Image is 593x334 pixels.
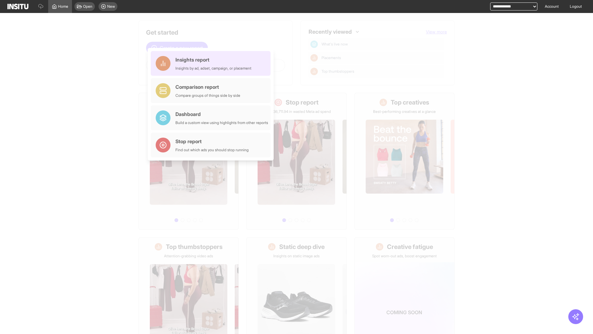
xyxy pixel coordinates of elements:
img: Logo [7,4,28,9]
div: Stop report [175,138,249,145]
span: Open [83,4,92,9]
div: Insights by ad, adset, campaign, or placement [175,66,251,71]
div: Compare groups of things side by side [175,93,240,98]
div: Insights report [175,56,251,63]
div: Find out which ads you should stop running [175,148,249,152]
div: Comparison report [175,83,240,91]
span: New [107,4,115,9]
div: Dashboard [175,110,268,118]
div: Build a custom view using highlights from other reports [175,120,268,125]
span: Home [58,4,68,9]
